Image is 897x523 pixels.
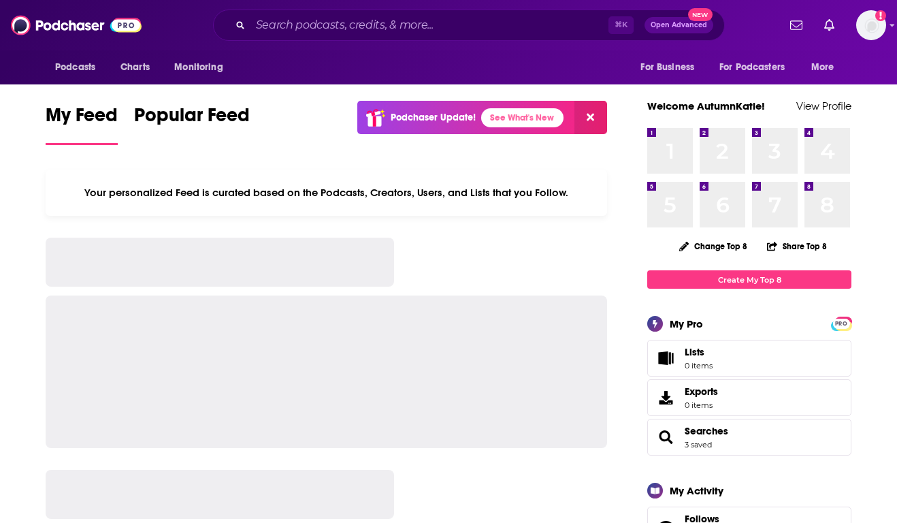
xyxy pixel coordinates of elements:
div: Search podcasts, credits, & more... [213,10,725,41]
span: Popular Feed [134,104,250,135]
a: Lists [647,340,851,377]
a: Searches [685,425,728,437]
input: Search podcasts, credits, & more... [250,14,608,36]
p: Podchaser Update! [391,112,476,123]
a: View Profile [796,99,851,112]
span: For Business [640,58,694,77]
a: Show notifications dropdown [785,14,808,37]
span: Charts [120,58,150,77]
span: More [811,58,834,77]
span: Monitoring [174,58,223,77]
button: Change Top 8 [671,238,755,255]
a: Searches [652,428,679,447]
span: My Feed [46,104,118,135]
span: 0 items [685,400,718,410]
img: Podchaser - Follow, Share and Rate Podcasts [11,12,142,38]
span: Searches [647,419,851,456]
a: Exports [647,379,851,416]
span: PRO [833,319,849,329]
a: Show notifications dropdown [819,14,840,37]
a: Welcome AutumnKatie! [647,99,765,112]
span: 0 items [685,361,713,370]
button: open menu [711,54,804,80]
a: See What's New [481,108,564,127]
button: Open AdvancedNew [645,17,713,33]
div: My Activity [670,484,723,497]
span: For Podcasters [719,58,785,77]
span: ⌘ K [608,16,634,34]
img: User Profile [856,10,886,40]
div: My Pro [670,317,703,330]
span: Lists [652,349,679,368]
span: Logged in as AutumnKatie [856,10,886,40]
span: Exports [685,385,718,398]
div: Your personalized Feed is curated based on the Podcasts, Creators, Users, and Lists that you Follow. [46,170,607,216]
a: PRO [833,318,849,328]
button: open menu [802,54,851,80]
span: Lists [685,346,704,358]
span: Exports [652,388,679,407]
a: 3 saved [685,440,712,449]
button: open menu [46,54,113,80]
button: open menu [631,54,711,80]
button: Show profile menu [856,10,886,40]
span: Podcasts [55,58,95,77]
a: Create My Top 8 [647,270,851,289]
a: Popular Feed [134,104,250,145]
a: My Feed [46,104,118,145]
span: Open Advanced [651,22,707,29]
button: Share Top 8 [766,233,828,259]
span: New [688,8,713,21]
button: open menu [165,54,240,80]
svg: Add a profile image [875,10,886,21]
a: Charts [112,54,158,80]
span: Lists [685,346,713,358]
